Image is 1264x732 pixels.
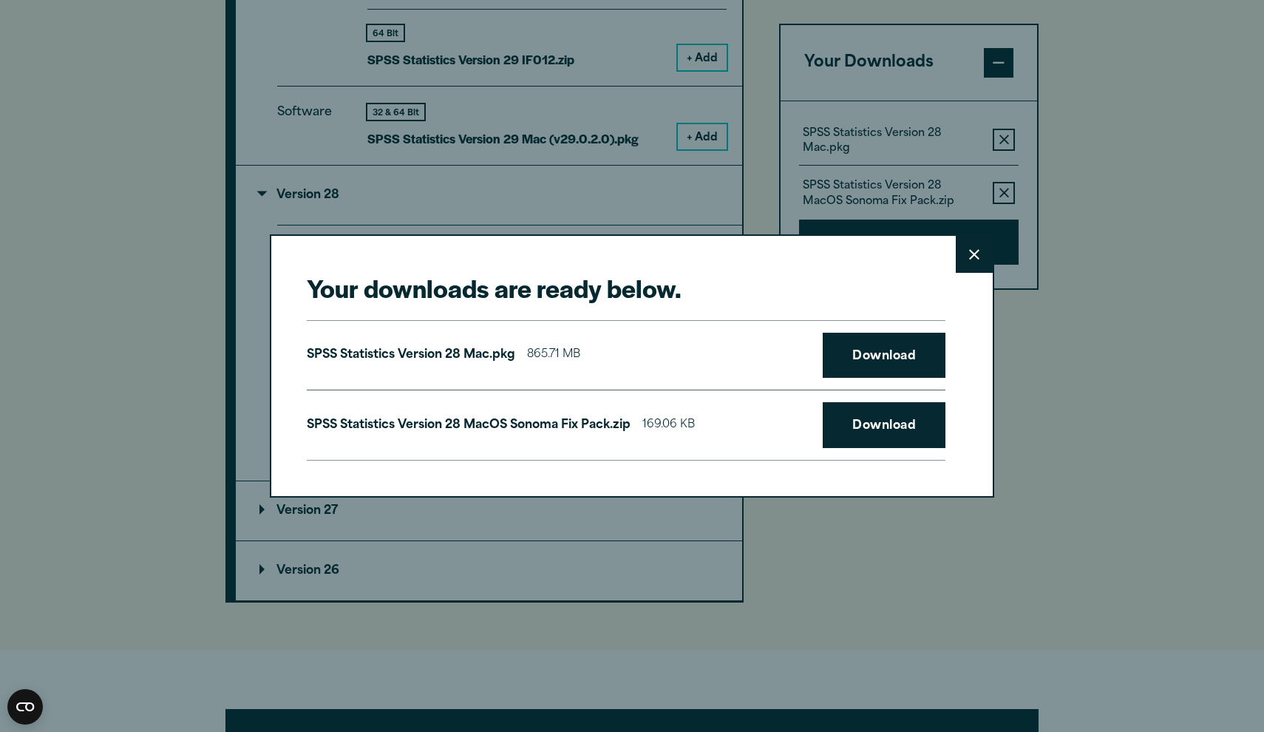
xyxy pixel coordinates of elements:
p: SPSS Statistics Version 28 Mac.pkg [307,345,515,366]
span: 865.71 MB [527,345,580,366]
button: Open CMP widget [7,689,43,725]
h2: Your downloads are ready below. [307,271,945,305]
a: Download [823,402,945,448]
a: Download [823,333,945,379]
span: 169.06 KB [642,415,695,436]
p: SPSS Statistics Version 28 MacOS Sonoma Fix Pack.zip [307,415,631,436]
